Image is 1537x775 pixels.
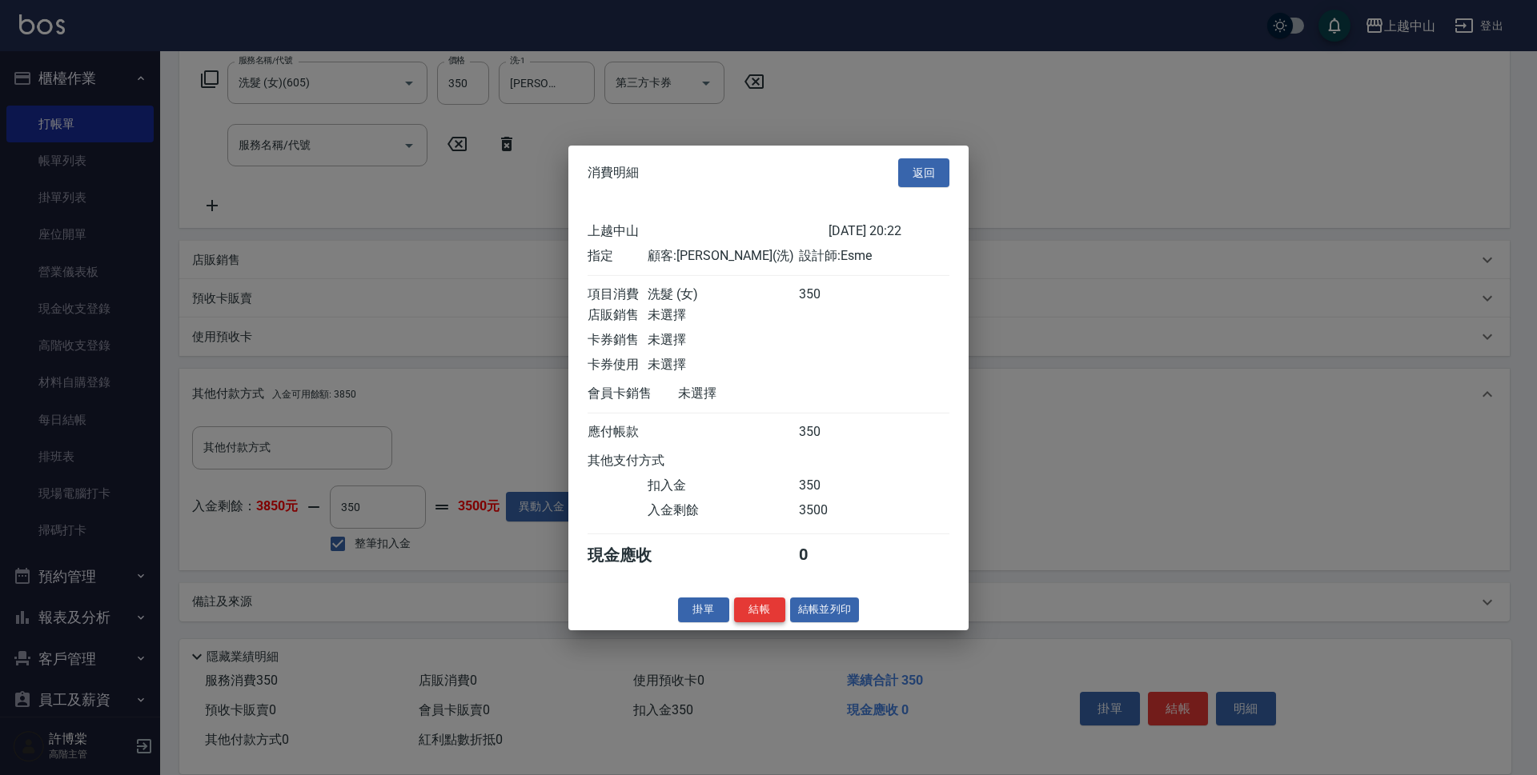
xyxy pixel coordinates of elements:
div: 指定 [588,248,648,265]
div: 項目消費 [588,286,648,303]
span: 消費明細 [588,165,639,181]
button: 結帳並列印 [790,597,860,622]
div: 卡券使用 [588,357,648,374]
div: 扣入金 [648,477,798,494]
div: 3500 [799,502,859,519]
div: 未選擇 [648,332,798,349]
div: 上越中山 [588,223,829,240]
div: 未選擇 [648,307,798,324]
div: 未選擇 [648,357,798,374]
div: 卡券銷售 [588,332,648,349]
div: 350 [799,286,859,303]
div: [DATE] 20:22 [829,223,949,240]
button: 掛單 [678,597,729,622]
div: 設計師: Esme [799,248,949,265]
div: 顧客: [PERSON_NAME](洗) [648,248,798,265]
div: 350 [799,477,859,494]
div: 0 [799,545,859,566]
div: 350 [799,424,859,441]
div: 未選擇 [678,386,829,402]
button: 返回 [898,158,949,187]
div: 會員卡銷售 [588,386,678,402]
button: 結帳 [734,597,785,622]
div: 洗髮 (女) [648,286,798,303]
div: 應付帳款 [588,424,648,441]
div: 現金應收 [588,545,678,566]
div: 店販銷售 [588,307,648,324]
div: 其他支付方式 [588,453,708,469]
div: 入金剩餘 [648,502,798,519]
